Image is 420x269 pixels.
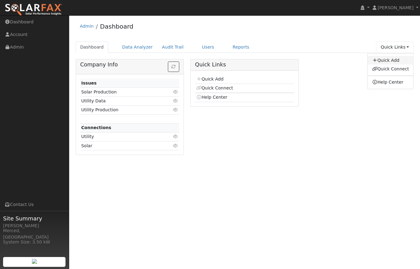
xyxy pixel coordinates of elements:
td: Utility Data [80,97,163,105]
h5: Quick Links [195,61,294,68]
div: [PERSON_NAME] [3,223,66,229]
img: retrieve [32,259,37,264]
td: Utility [80,132,163,141]
span: [PERSON_NAME] [378,5,414,10]
strong: Issues [81,81,97,85]
i: Click to view [173,90,178,94]
a: Admin [80,24,94,29]
a: Quick Connect [368,65,413,73]
i: Click to view [173,144,178,148]
a: Reports [228,42,254,53]
a: Dashboard [100,23,133,30]
a: Help Center [368,78,413,87]
i: Click to view [173,108,178,112]
td: Solar [80,141,163,150]
a: Help Center [196,95,228,100]
a: Data Analyzer [117,42,157,53]
span: Site Summary [3,214,66,223]
a: Dashboard [76,42,109,53]
img: SolarFax [5,3,62,16]
h5: Company Info [80,61,179,68]
a: Users [197,42,219,53]
i: Click to view [173,99,178,103]
i: Click to view [173,134,178,139]
td: Solar Production [80,88,163,97]
a: Audit Trail [157,42,188,53]
td: Utility Production [80,105,163,114]
a: Quick Add [368,56,413,65]
a: Quick Add [196,77,224,81]
strong: Connections [81,125,111,130]
div: Merced, [GEOGRAPHIC_DATA] [3,227,66,240]
a: Quick Links [376,42,414,53]
div: System Size: 3.50 kW [3,239,66,245]
a: Quick Connect [196,85,233,90]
